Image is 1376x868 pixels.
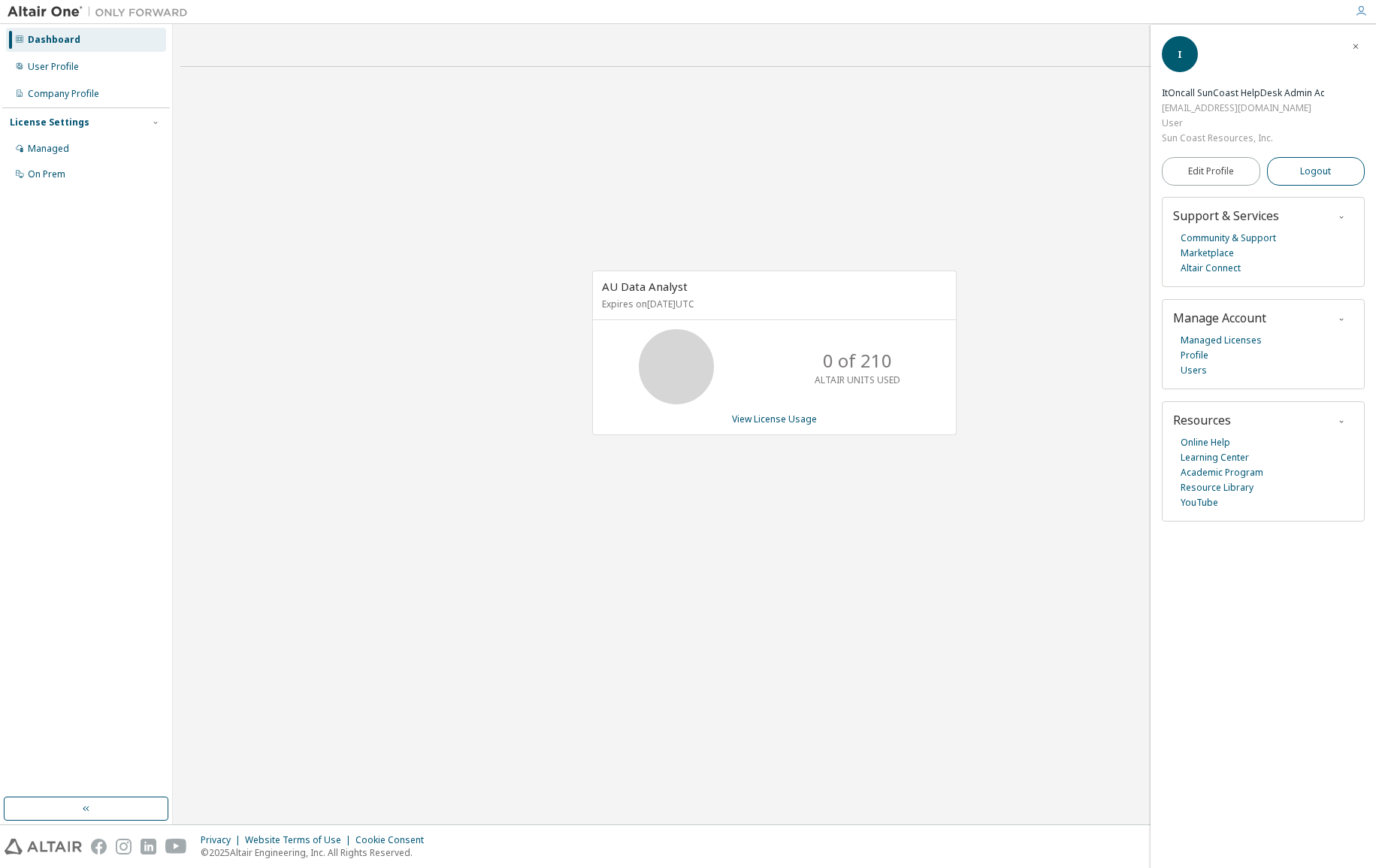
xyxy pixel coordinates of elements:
p: ALTAIR UNITS USED [815,374,900,386]
img: youtube.svg [165,839,187,854]
p: Expires on [DATE] UTC [602,298,943,310]
div: User Profile [28,61,79,73]
span: Resources [1173,412,1231,428]
a: Altair Connect [1181,261,1241,276]
a: Users [1181,363,1207,378]
div: Website Terms of Use [245,834,355,846]
a: View License Usage [732,413,817,425]
div: On Prem [28,168,65,180]
button: Logout [1267,157,1365,186]
span: Logout [1300,164,1331,179]
span: Support & Services [1173,207,1279,224]
a: Edit Profile [1162,157,1260,186]
span: Edit Profile [1188,165,1234,177]
img: altair_logo.svg [5,839,82,854]
div: Dashboard [28,34,80,46]
div: License Settings [10,116,89,129]
a: Resource Library [1181,480,1254,495]
a: Learning Center [1181,450,1249,465]
div: Cookie Consent [355,834,433,846]
img: facebook.svg [91,839,107,854]
a: Community & Support [1181,231,1276,246]
a: Marketplace [1181,246,1234,261]
div: Managed [28,143,69,155]
a: Managed Licenses [1181,333,1262,348]
div: User [1162,116,1324,131]
a: Online Help [1181,435,1230,450]
p: © 2025 Altair Engineering, Inc. All Rights Reserved. [201,846,433,859]
div: Company Profile [28,88,99,100]
img: Altair One [8,5,195,20]
img: linkedin.svg [141,839,156,854]
span: Manage Account [1173,310,1266,326]
div: ItOncall SunCoast HelpDesk Admin Account [1162,86,1324,101]
div: Privacy [201,834,245,846]
div: Sun Coast Resources, Inc. [1162,131,1324,146]
a: Profile [1181,348,1208,363]
div: [EMAIL_ADDRESS][DOMAIN_NAME] [1162,101,1324,116]
img: instagram.svg [116,839,132,854]
span: AU Data Analyst [602,279,688,294]
p: 0 of 210 [823,348,892,374]
a: Academic Program [1181,465,1263,480]
a: YouTube [1181,495,1218,510]
span: I [1178,48,1182,61]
